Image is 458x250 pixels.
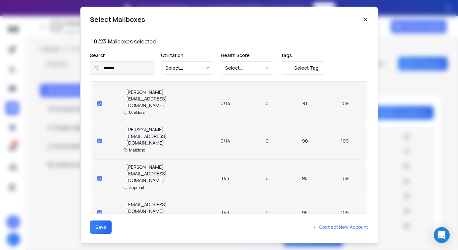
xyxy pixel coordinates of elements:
[285,85,324,122] td: 91
[161,52,214,59] p: Utilization
[281,61,324,75] button: Select Tag
[126,89,198,109] p: [PERSON_NAME][EMAIL_ADDRESS][DOMAIN_NAME]
[324,85,365,122] td: 109
[90,37,368,45] p: 110 / 231 Mailboxes selected
[434,227,450,243] div: Open Intercom Messenger
[202,85,249,122] td: 0/14
[281,52,324,59] p: Tags
[221,61,274,75] button: Select...
[90,52,154,59] p: Search
[221,52,274,59] p: Health Score
[161,61,214,75] button: Select...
